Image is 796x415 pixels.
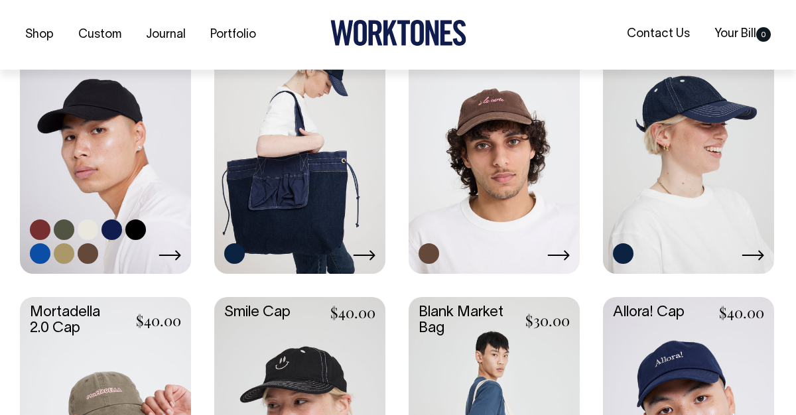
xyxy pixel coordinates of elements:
a: Custom [73,24,127,46]
a: Journal [141,24,191,46]
a: Your Bill0 [709,23,776,45]
a: Shop [20,24,59,46]
a: Portfolio [205,24,261,46]
a: Contact Us [622,23,695,45]
span: 0 [756,27,771,42]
